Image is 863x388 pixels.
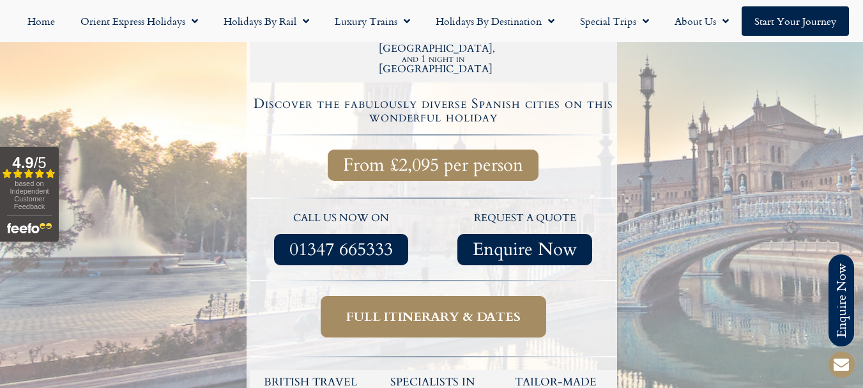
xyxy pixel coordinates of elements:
a: Start your Journey [742,6,849,36]
span: 01347 665333 [289,242,393,258]
nav: Menu [6,6,857,36]
span: From £2,095 per person [343,157,523,173]
p: call us now on [256,210,427,227]
a: Holidays by Rail [211,6,322,36]
a: From £2,095 per person [328,150,538,181]
a: Enquire Now [457,234,592,265]
a: Holidays by Destination [423,6,567,36]
a: Luxury Trains [322,6,423,36]
a: Special Trips [567,6,662,36]
a: Home [15,6,68,36]
a: 01347 665333 [274,234,408,265]
a: Full itinerary & dates [321,296,546,338]
span: Full itinerary & dates [346,309,521,325]
a: Orient Express Holidays [68,6,211,36]
p: request a quote [439,210,611,227]
a: About Us [662,6,742,36]
h4: Discover the fabulously diverse Spanish cities on this wonderful holiday [252,97,615,124]
span: Enquire Now [473,242,577,258]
